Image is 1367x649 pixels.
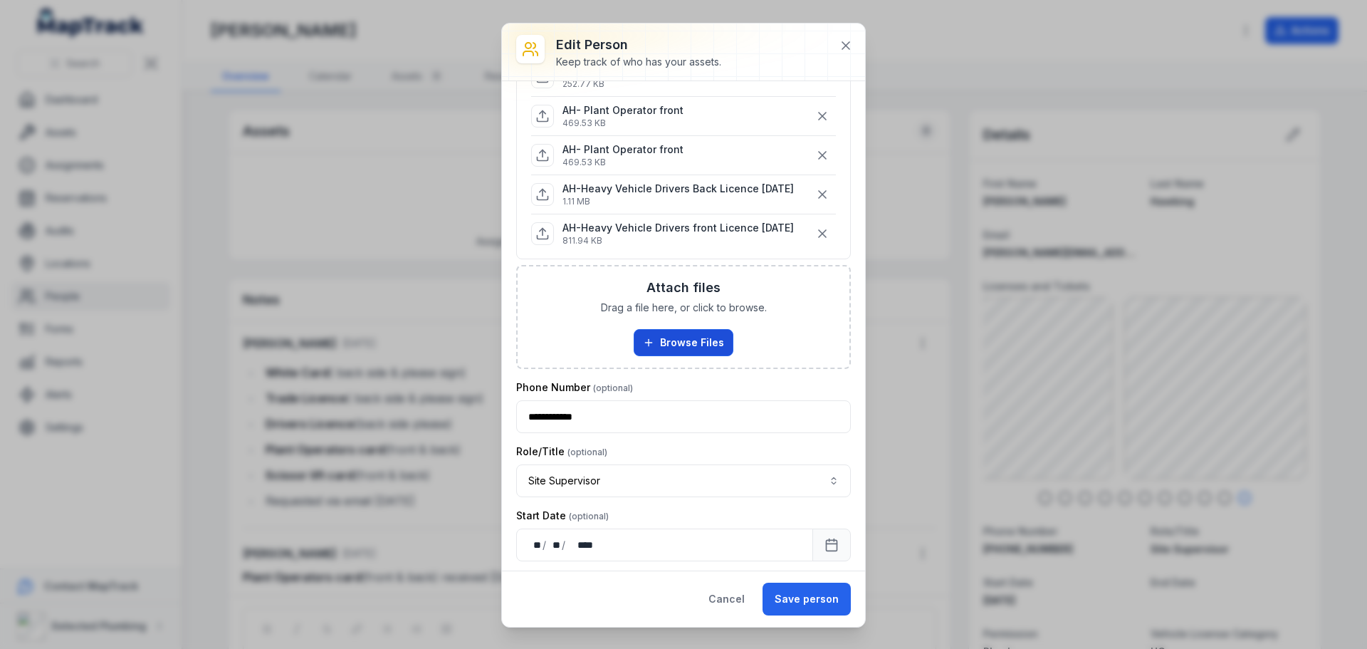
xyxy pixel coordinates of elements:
[634,329,733,356] button: Browse Files
[562,157,683,168] p: 469.53 KB
[562,118,683,129] p: 469.53 KB
[516,380,633,395] label: Phone Number
[567,538,594,552] div: year,
[562,182,794,196] p: AH-Heavy Vehicle Drivers Back Licence [DATE]
[812,529,851,561] button: Calendar
[562,142,683,157] p: AH- Plant Operator front
[646,278,721,298] h3: Attach files
[763,583,851,616] button: Save person
[562,235,794,246] p: 811.94 KB
[562,221,794,235] p: AH-Heavy Vehicle Drivers front Licence [DATE]
[562,538,567,552] div: /
[562,78,683,90] p: 252.77 KB
[696,583,757,616] button: Cancel
[548,538,562,552] div: month,
[516,445,607,459] label: Role/Title
[601,301,767,315] span: Drag a file here, or click to browse.
[516,464,851,497] button: Site Supervisor
[562,196,794,207] p: 1.11 MB
[556,55,721,69] div: Keep track of who has your assets.
[562,103,683,118] p: AH- Plant Operator front
[543,538,548,552] div: /
[528,538,543,552] div: day,
[556,35,721,55] h3: Edit person
[516,509,609,523] label: Start Date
